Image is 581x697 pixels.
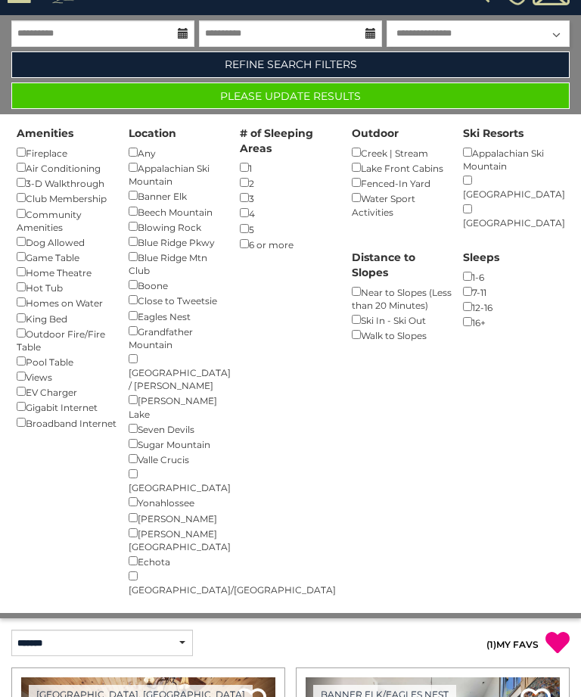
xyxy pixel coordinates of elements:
[129,421,230,436] div: Seven Devils
[17,160,118,175] div: Air Conditioning
[463,145,564,173] div: Appalachian Ski Mountain
[11,82,570,109] button: Please Update Results
[11,51,570,78] a: Refine Search Filters
[17,279,118,294] div: Hot Tub
[17,175,118,190] div: 3-D Walkthrough
[240,190,341,205] div: 3
[17,145,118,160] div: Fireplace
[240,221,341,236] div: 5
[463,269,564,284] div: 1-6
[129,392,230,420] div: [PERSON_NAME] Lake
[129,308,230,323] div: Eagles Nest
[240,236,341,251] div: 6 or more
[129,160,230,188] div: Appalachian Ski Mountain
[129,351,230,392] div: [GEOGRAPHIC_DATA] / [PERSON_NAME]
[486,639,539,650] a: (1)MY FAVS
[17,399,118,414] div: Gigabit Internet
[352,160,453,175] div: Lake Front Cabins
[129,510,230,525] div: [PERSON_NAME]
[17,190,118,205] div: Club Membership
[129,249,230,277] div: Blue Ridge Mtn Club
[489,639,493,650] span: 1
[17,310,118,325] div: King Bed
[17,415,118,430] div: Broadband Internet
[352,145,453,160] div: Creek | Stream
[17,206,118,234] div: Community Amenities
[129,568,230,596] div: [GEOGRAPHIC_DATA]/[GEOGRAPHIC_DATA]
[17,325,118,353] div: Outdoor Fire/Fire Table
[17,234,118,249] div: Dog Allowed
[463,250,499,265] label: Sleeps
[129,277,230,292] div: Boone
[17,353,118,369] div: Pool Table
[352,175,453,190] div: Fenced-In Yard
[129,466,230,494] div: [GEOGRAPHIC_DATA]
[129,188,230,203] div: Banner Elk
[17,126,73,141] label: Amenities
[17,294,118,310] div: Homes on Water
[463,299,564,314] div: 12-16
[352,327,453,342] div: Walk to Slopes
[463,126,524,141] label: Ski Resorts
[352,190,453,218] div: Water Sport Activities
[486,639,496,650] span: ( )
[17,369,118,384] div: Views
[129,219,230,234] div: Blowing Rock
[129,436,230,451] div: Sugar Mountain
[352,250,453,280] label: Distance to Slopes
[129,126,176,141] label: Location
[129,451,230,466] div: Valle Crucis
[17,249,118,264] div: Game Table
[463,201,564,229] div: [GEOGRAPHIC_DATA]
[17,264,118,279] div: Home Theatre
[17,384,118,399] div: EV Charger
[129,292,230,307] div: Close to Tweetsie
[463,173,564,201] div: [GEOGRAPHIC_DATA]
[240,175,341,190] div: 2
[463,314,564,329] div: 16+
[463,284,564,299] div: 7-11
[129,145,230,160] div: Any
[352,312,453,327] div: Ski In - Ski Out
[129,553,230,568] div: Echota
[352,284,453,312] div: Near to Slopes (Less than 20 Minutes)
[129,494,230,509] div: Yonahlossee
[129,204,230,219] div: Beech Mountain
[129,234,230,249] div: Blue Ridge Pkwy
[240,205,341,220] div: 4
[240,126,341,156] label: # of Sleeping Areas
[352,126,399,141] label: Outdoor
[129,525,230,553] div: [PERSON_NAME][GEOGRAPHIC_DATA]
[240,160,341,175] div: 1
[129,323,230,351] div: Grandfather Mountain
